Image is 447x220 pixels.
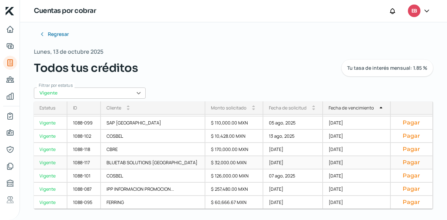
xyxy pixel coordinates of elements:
[67,130,101,143] div: 1088-102
[73,105,77,111] div: ID
[101,156,206,169] div: BLUETAB SOLUTIONS [GEOGRAPHIC_DATA]
[205,116,263,130] div: $ 110,000.00 MXN
[34,143,67,156] a: Vigente
[323,143,391,156] div: [DATE]
[211,105,247,111] div: Monto solicitado
[312,108,315,111] i: arrow_drop_down
[3,143,17,157] a: Representantes
[252,108,255,111] i: arrow_drop_down
[67,156,101,169] div: 1088-117
[34,169,67,183] a: Vigente
[101,196,206,209] div: FERRING
[263,156,323,169] div: [DATE]
[101,169,206,183] div: COSBEL
[263,116,323,130] div: 05 ago, 2025
[67,116,101,130] div: 1088-099
[205,196,263,209] div: $ 60,666.67 MXN
[205,143,263,156] div: $ 170,000.00 MXN
[34,116,67,130] a: Vigente
[263,130,323,143] div: 13 ago, 2025
[263,196,323,209] div: [DATE]
[396,185,427,192] button: Pagar
[3,73,17,86] a: Pago a proveedores
[396,159,427,166] button: Pagar
[34,183,67,196] a: Vigente
[205,156,263,169] div: $ 32,000.00 MXN
[323,156,391,169] div: [DATE]
[380,106,382,109] i: arrow_drop_up
[34,27,74,41] button: Regresar
[34,47,103,57] span: Lunes, 13 de octubre 2025
[205,130,263,143] div: $ 10,428.00 MXN
[347,66,427,70] span: Tu tasa de interés mensual: 1.85 %
[34,130,67,143] a: Vigente
[329,105,374,111] div: Fecha de vencimiento
[101,143,206,156] div: CBRE
[3,89,17,103] a: Mis finanzas
[396,119,427,126] button: Pagar
[3,193,17,207] a: Referencias
[3,126,17,140] a: Información general
[263,183,323,196] div: [DATE]
[3,159,17,173] a: Documentos
[3,176,17,190] a: Buró de crédito
[67,143,101,156] div: 1088-118
[3,109,17,123] a: Mi contrato
[396,132,427,139] button: Pagar
[67,183,101,196] div: 1088-087
[323,196,391,209] div: [DATE]
[263,169,323,183] div: 07 ago, 2025
[269,105,307,111] div: Fecha de solicitud
[323,130,391,143] div: [DATE]
[411,7,417,15] span: EB
[39,82,73,88] span: Filtrar por estatus
[101,130,206,143] div: COSBEL
[263,143,323,156] div: [DATE]
[107,105,121,111] div: Cliente
[34,60,138,76] span: Todos tus créditos
[323,169,391,183] div: [DATE]
[323,116,391,130] div: [DATE]
[205,169,263,183] div: $ 126,000.00 MXN
[34,196,67,209] a: Vigente
[67,196,101,209] div: 1088-095
[67,169,101,183] div: 1088-101
[127,108,130,111] i: arrow_drop_down
[396,172,427,179] button: Pagar
[323,183,391,196] div: [DATE]
[396,146,427,153] button: Pagar
[3,56,17,70] a: Tus créditos
[34,6,96,16] h1: Cuentas por cobrar
[101,183,206,196] div: IPP INFORMACION PROMOCION...
[101,116,206,130] div: SAP [GEOGRAPHIC_DATA]
[205,183,263,196] div: $ 257,480.00 MXN
[34,156,67,169] a: Vigente
[48,32,69,37] span: Regresar
[39,105,56,111] div: Estatus
[396,199,427,206] button: Pagar
[3,39,17,53] a: Adelantar facturas
[3,22,17,36] a: Inicio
